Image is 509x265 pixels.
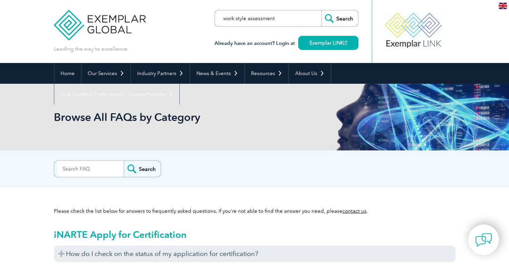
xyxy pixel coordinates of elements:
img: open_square.png [343,41,347,45]
h3: Already have an account? Login at [215,39,358,48]
input: Search FAQ [58,161,124,177]
a: Industry Partners [131,63,190,84]
p: Leading the way to excellence [54,45,127,53]
a: Resources [245,63,288,84]
p: Please check the list below for answers to frequently asked questions. If you’re not able to find... [54,207,455,215]
input: Search [321,10,358,26]
h3: How do I check on the status of my application for certification? [54,246,455,262]
a: Find Certified Professional / Training Provider [54,84,179,105]
a: Exemplar LINK [298,36,358,50]
a: About Us [289,63,331,84]
h1: Browse All FAQs by Category [54,111,311,124]
a: contact us [342,208,366,214]
a: News & Events [190,63,244,84]
img: contact-chat.png [475,231,492,248]
a: Our Services [81,63,131,84]
h2: iNARTE Apply for Certification [54,229,455,240]
a: Home [54,63,81,84]
img: en [499,3,507,9]
input: Search [124,161,161,177]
